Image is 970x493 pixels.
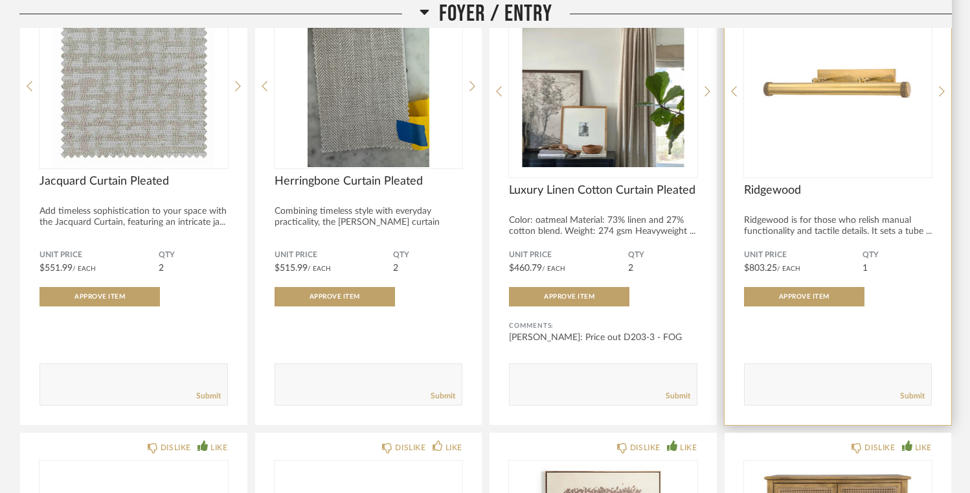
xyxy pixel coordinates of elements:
span: Approve Item [74,293,125,300]
span: Unit Price [509,250,628,260]
span: QTY [393,250,462,260]
span: / Each [777,266,800,272]
div: DISLIKE [864,441,895,454]
span: 2 [159,264,164,273]
button: Approve Item [39,287,160,306]
span: $551.99 [39,264,73,273]
span: $515.99 [275,264,308,273]
button: Approve Item [509,287,629,306]
span: QTY [628,250,697,260]
div: Combining timeless style with everyday practicality, the [PERSON_NAME] curtain features a bold h... [275,206,463,239]
div: LIKE [446,441,462,454]
div: Color: oatmeal Material: 73% linen and 27% cotton blend. Weight: 274 gsm Heavyweight ... [509,215,697,237]
span: / Each [542,266,565,272]
span: $803.25 [744,264,777,273]
span: Unit Price [39,250,159,260]
span: Unit Price [744,250,863,260]
span: Approve Item [779,293,829,300]
span: QTY [863,250,932,260]
span: 1 [863,264,868,273]
span: Herringbone Curtain Pleated [275,174,463,189]
div: 0 [509,5,697,167]
a: Submit [900,391,925,402]
div: DISLIKE [395,441,425,454]
div: LIKE [915,441,932,454]
a: Submit [196,391,221,402]
a: Submit [666,391,690,402]
div: Add timeless sophistication to your space with the Jacquard Curtain, featuring an intricate ja... [39,206,228,228]
a: Submit [431,391,455,402]
img: undefined [744,5,932,167]
div: [PERSON_NAME]: Price out D203-3 - FOG [509,331,697,344]
span: Luxury Linen Cotton Curtain Pleated [509,183,697,198]
div: 0 [744,5,932,167]
div: DISLIKE [161,441,191,454]
span: / Each [308,266,331,272]
span: Approve Item [544,293,594,300]
span: Unit Price [275,250,394,260]
span: Approve Item [310,293,360,300]
img: undefined [509,5,697,167]
div: LIKE [680,441,697,454]
div: DISLIKE [630,441,660,454]
button: Approve Item [744,287,864,306]
span: QTY [159,250,228,260]
button: Approve Item [275,287,395,306]
span: 2 [393,264,398,273]
div: Ridgewood is for those who relish manual functionality and tactile details. It sets a tube ... [744,215,932,237]
span: Ridgewood [744,183,932,198]
div: Comments: [509,319,697,332]
img: undefined [39,5,228,167]
span: $460.79 [509,264,542,273]
span: Jacquard Curtain Pleated [39,174,228,189]
span: 2 [628,264,633,273]
div: LIKE [210,441,227,454]
span: / Each [73,266,96,272]
img: undefined [275,5,463,167]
